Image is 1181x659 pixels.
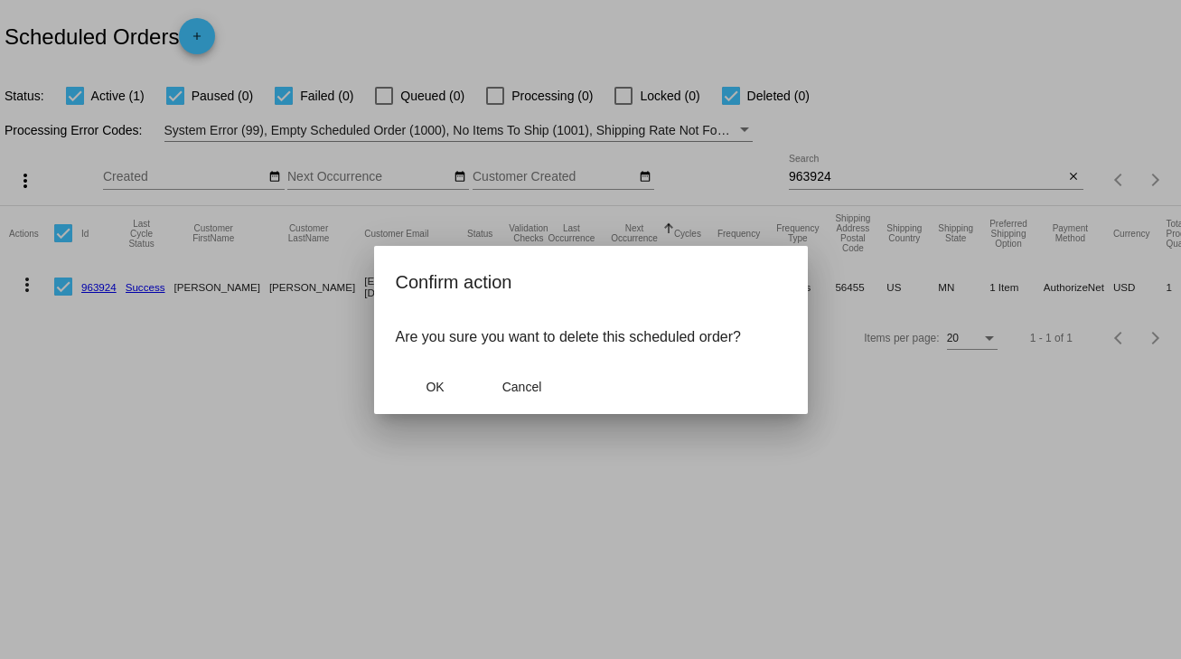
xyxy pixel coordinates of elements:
span: OK [426,380,444,394]
button: Close dialog [483,371,562,403]
button: Close dialog [396,371,475,403]
h2: Confirm action [396,268,786,297]
p: Are you sure you want to delete this scheduled order? [396,329,786,345]
span: Cancel [502,380,542,394]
